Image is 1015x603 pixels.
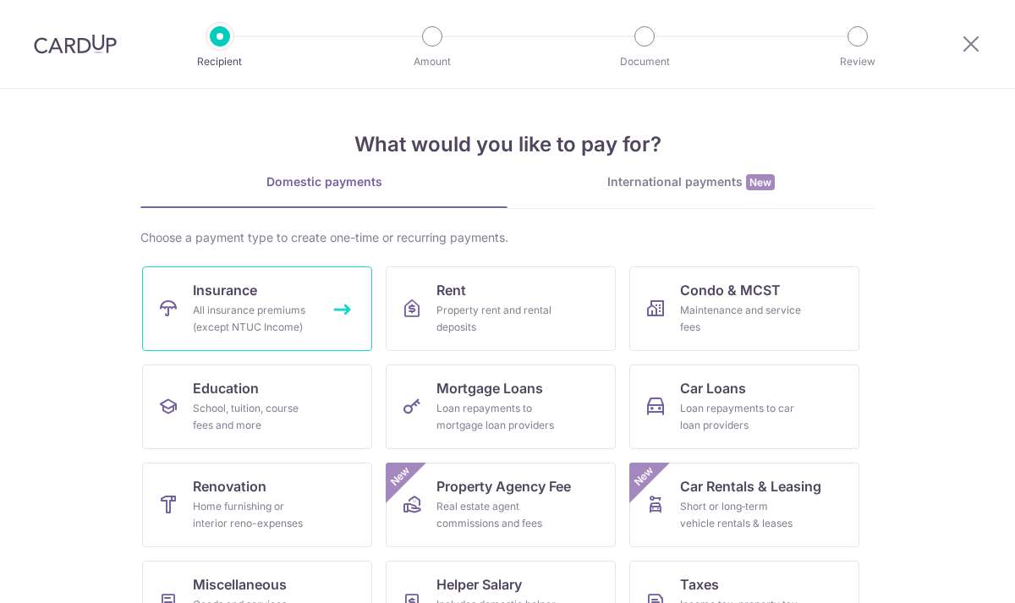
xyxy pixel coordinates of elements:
div: Short or long‑term vehicle rentals & leases [680,498,802,532]
a: RenovationHome furnishing or interior reno-expenses [142,463,372,547]
p: Review [795,53,920,70]
div: Property rent and rental deposits [436,302,558,336]
span: Mortgage Loans [436,378,543,398]
span: New [746,174,775,190]
p: Recipient [157,53,283,70]
div: Domestic payments [140,173,507,190]
img: CardUp [34,34,117,54]
div: Loan repayments to mortgage loan providers [436,400,558,434]
p: Document [582,53,707,70]
span: New [387,463,414,491]
span: Condo & MCST [680,280,781,300]
a: RentProperty rent and rental deposits [386,266,616,351]
div: School, tuition, course fees and more [193,400,315,434]
div: Maintenance and service fees [680,302,802,336]
div: Home furnishing or interior reno-expenses [193,498,315,532]
div: All insurance premiums (except NTUC Income) [193,302,315,336]
div: Choose a payment type to create one-time or recurring payments. [140,229,875,246]
div: Loan repayments to car loan providers [680,400,802,434]
a: Property Agency FeeReal estate agent commissions and feesNew [386,463,616,547]
a: Car Rentals & LeasingShort or long‑term vehicle rentals & leasesNew [629,463,859,547]
span: Rent [436,280,466,300]
span: Property Agency Fee [436,476,571,496]
span: Helper Salary [436,574,522,595]
span: Miscellaneous [193,574,287,595]
span: Renovation [193,476,266,496]
span: Insurance [193,280,257,300]
div: International payments [507,173,875,191]
a: Car LoansLoan repayments to car loan providers [629,365,859,449]
a: InsuranceAll insurance premiums (except NTUC Income) [142,266,372,351]
span: Car Rentals & Leasing [680,476,821,496]
a: EducationSchool, tuition, course fees and more [142,365,372,449]
span: Car Loans [680,378,746,398]
span: Taxes [680,574,719,595]
a: Mortgage LoansLoan repayments to mortgage loan providers [386,365,616,449]
h4: What would you like to pay for? [140,129,875,160]
p: Amount [370,53,495,70]
div: Real estate agent commissions and fees [436,498,558,532]
a: Condo & MCSTMaintenance and service fees [629,266,859,351]
span: New [630,463,658,491]
span: Education [193,378,259,398]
